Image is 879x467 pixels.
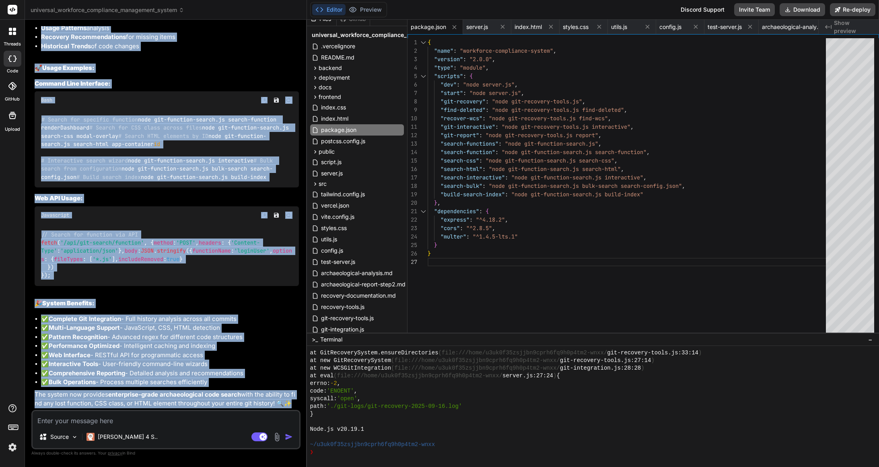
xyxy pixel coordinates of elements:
span: deployment [319,74,350,82]
div: 18 [408,182,417,190]
span: at eval [310,372,334,380]
span: (file:///home/u3uk0f35zsjjbn9cprh6fq9h0p4tm2-wnxx/ [438,349,607,357]
span: "find-deleted" [441,106,486,113]
span: , [624,106,627,113]
strong: Command Line Interface: [35,80,111,87]
span: "search-html" [441,165,482,173]
li: ✅ - Process multiple searches efficiently [41,378,299,387]
span: "multer" [441,233,466,240]
span: "scripts" [434,72,463,80]
span: } [434,241,437,249]
span: README.md [320,53,355,62]
label: Upload [5,126,20,133]
strong: Bulk Operations [49,378,96,386]
span: ) [698,349,702,357]
span: , [598,140,601,147]
span: : [505,191,508,198]
span: "search-function" [441,148,495,156]
label: GitHub [5,96,20,103]
button: Editor [312,4,346,15]
div: 9 [408,106,417,114]
span: , [515,81,518,88]
span: headers [199,239,221,246]
span: server.js:27:24 [502,372,553,380]
span: 'loginUser' [234,247,270,255]
span: , [486,64,489,71]
span: # Search for CSS class across files [89,124,202,132]
span: tailwind.config.js [320,189,366,199]
span: ) [553,372,556,380]
span: , [614,157,618,164]
span: 'open' [337,395,357,403]
span: docs [319,83,331,91]
span: "version" [434,56,463,63]
div: 16 [408,165,417,173]
span: test-server.js [708,23,742,31]
div: Click to collapse the range. [418,38,428,47]
span: } [428,250,431,257]
span: (file:///home/u3uk0f35zsjjbn9cprh6fq9h0p4tm2-wnxx/ [391,364,560,372]
span: # Build search index [76,173,141,181]
span: "node git-recovery-tools.js interactive" [502,123,630,130]
span: git-integration.js:28:28 [560,364,641,372]
strong: Web Interface [49,351,91,359]
span: functionName [192,247,231,255]
span: "build-search-index" [441,191,505,198]
div: 3 [408,55,417,64]
span: "node git-recovery-tools.js find-deleted" [492,106,624,113]
strong: Multi-Language Support [49,324,120,331]
div: 23 [408,224,417,232]
span: : [482,165,486,173]
p: The system now provides with the ability to find any lost function, CSS class, or HTML element th... [35,390,299,408]
span: errno: [310,380,330,387]
strong: Usage Patterns [41,24,86,32]
span: : [479,208,482,215]
span: , [646,148,650,156]
span: script.js [320,157,342,167]
span: , [337,380,340,387]
span: "search-bulk" [441,182,482,189]
span: server.js [320,169,344,178]
span: "node git-recovery-tools.js" [492,98,582,105]
span: "git-interactive" [441,123,495,130]
span: Javascript [41,212,69,218]
span: "search-functions" [441,140,498,147]
span: universal_workforce_compliance_management_system [312,31,466,39]
span: , [643,174,646,181]
span: , [598,132,601,139]
span: ) [651,357,654,364]
span: '/api/git-search/function' [60,239,144,246]
img: copy [261,97,268,103]
span: : [495,148,498,156]
span: : [486,98,489,105]
button: − [867,333,874,346]
label: code [7,68,18,74]
strong: System Benefits: [42,299,95,307]
span: server.js [466,23,488,31]
span: styles.css [563,23,589,31]
span: styles.css [320,223,348,233]
span: 'ENOENT' [327,387,354,395]
div: 4 [408,64,417,72]
span: "name" [434,47,453,54]
label: threads [4,41,21,47]
span: "type" [434,64,453,71]
span: : [466,233,469,240]
span: privacy [108,451,122,455]
span: , [630,123,634,130]
p: Source [50,433,69,441]
span: git-integration.js [320,325,365,334]
span: 'Content-Type' [41,239,260,254]
span: Bash [41,97,52,103]
li: analysis [41,24,299,33]
span: } [310,410,313,418]
img: icon [285,433,293,441]
span: archaeological-analysis.md [320,268,393,278]
span: , [608,115,611,122]
span: "search-css" [441,157,479,164]
span: git-recovery-tools.js:33:14 [607,349,698,357]
p: [PERSON_NAME] 4 S.. [98,433,158,441]
span: "node git-function-search.js bulk-search search-co [489,182,650,189]
span: config.js [659,23,681,31]
span: "^4.18.2" [476,216,505,223]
